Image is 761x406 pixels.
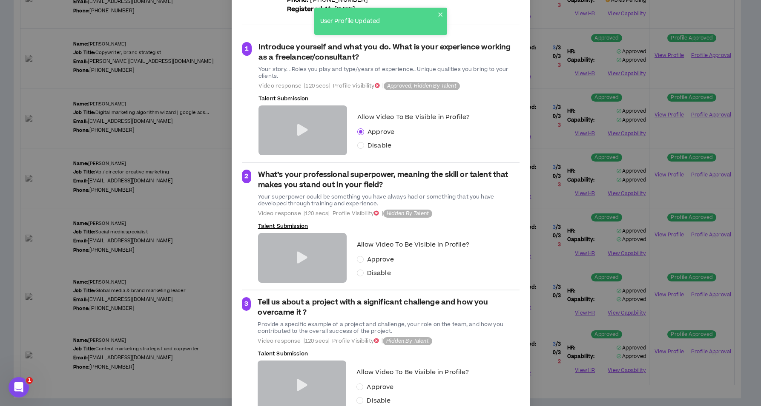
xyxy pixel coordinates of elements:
p: [DATE] [287,5,457,14]
span: Disable [367,269,391,278]
span: 1 [245,44,249,54]
span: Approve [368,128,394,136]
p: Talent Submission [258,95,519,102]
span: Video response | 120 secs | Profile Visibility | [258,337,519,345]
div: User Profile Updated [318,14,438,28]
div: Your superpower could be something you have always had or something that you have developed throu... [258,193,520,207]
p: Talent Submission [258,350,519,357]
span: Approve [367,383,393,392]
label: Allow Video To Be Visible in Profile? [357,237,469,252]
iframe: Intercom live chat [9,377,29,397]
div: Your story. . Roles you play and type/years of experience.. Unique qualities you bring to your cl... [258,66,519,79]
div: Provide a specific example of a project and challenge, your role on the team, and how you contrib... [258,321,519,335]
p: Talent Submission [258,223,520,230]
span: Video response | 120 secs | Profile Visibility | [258,210,520,218]
span: Disable [368,141,391,150]
sup: Hidden By Talent [383,210,432,218]
sup: Approved, Hidden By Talent [384,82,460,90]
span: Disable [367,396,391,405]
b: Registered At: [287,5,333,14]
strong: Tell us about a project with a significant challenge and how you overcame it ? [258,297,488,318]
span: Video response | 120 secs | Profile Visibility | [258,82,519,90]
label: Allow Video To Be Visible in Profile? [357,110,470,125]
strong: What’s your professional superpower, meaning the skill or talent that makes you stand out in your... [258,170,508,190]
label: Allow Video To Be Visible in Profile? [356,365,469,380]
sup: Hidden By Talent [383,337,432,345]
span: 3 [244,299,248,309]
span: 2 [244,172,248,181]
span: 1 [26,377,33,384]
strong: Introduce yourself and what you do. What is your experience working as a freelancer/consultant? [258,42,511,62]
button: close [438,11,444,18]
span: Approve [367,255,394,264]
